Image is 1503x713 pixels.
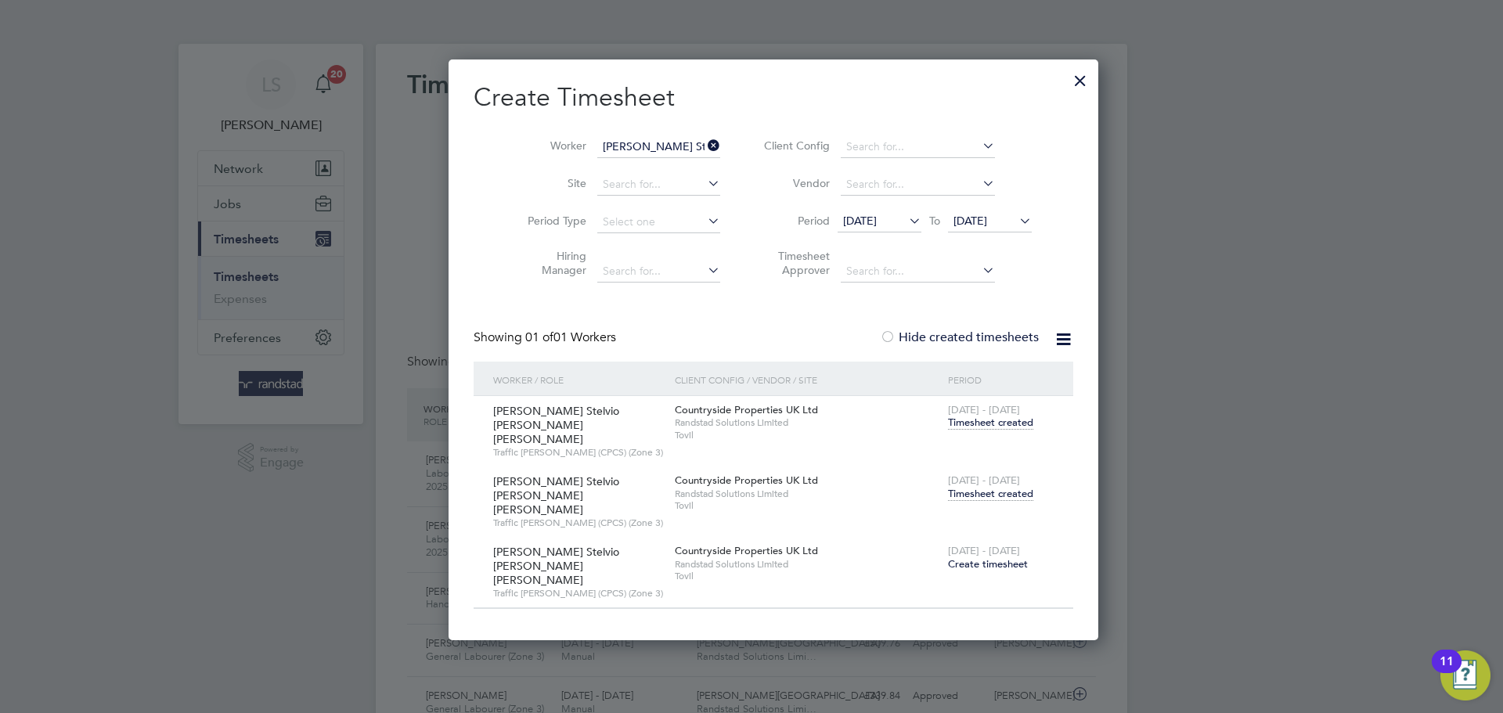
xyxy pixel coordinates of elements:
[953,214,987,228] span: [DATE]
[597,174,720,196] input: Search for...
[843,214,877,228] span: [DATE]
[759,249,830,277] label: Timesheet Approver
[948,474,1020,487] span: [DATE] - [DATE]
[474,329,619,346] div: Showing
[675,416,939,429] span: Randstad Solutions Limited
[671,362,943,398] div: Client Config / Vendor / Site
[944,362,1058,398] div: Period
[948,487,1033,501] span: Timesheet created
[493,587,663,600] span: Traffic [PERSON_NAME] (CPCS) (Zone 3)
[841,136,995,158] input: Search for...
[597,261,720,283] input: Search for...
[597,211,720,233] input: Select one
[948,557,1028,571] span: Create timesheet
[675,558,939,571] span: Randstad Solutions Limited
[493,517,663,529] span: Traffic [PERSON_NAME] (CPCS) (Zone 3)
[493,474,619,517] span: [PERSON_NAME] Stelvio [PERSON_NAME] [PERSON_NAME]
[516,139,586,153] label: Worker
[759,214,830,228] label: Period
[1440,661,1454,682] div: 11
[948,416,1033,430] span: Timesheet created
[525,329,553,345] span: 01 of
[880,329,1039,345] label: Hide created timesheets
[1440,650,1490,700] button: Open Resource Center, 11 new notifications
[597,136,720,158] input: Search for...
[516,249,586,277] label: Hiring Manager
[489,362,671,398] div: Worker / Role
[493,446,663,459] span: Traffic [PERSON_NAME] (CPCS) (Zone 3)
[525,329,616,345] span: 01 Workers
[841,174,995,196] input: Search for...
[675,429,939,441] span: Tovil
[925,211,945,231] span: To
[493,404,619,446] span: [PERSON_NAME] Stelvio [PERSON_NAME] [PERSON_NAME]
[948,544,1020,557] span: [DATE] - [DATE]
[493,545,619,587] span: [PERSON_NAME] Stelvio [PERSON_NAME] [PERSON_NAME]
[948,403,1020,416] span: [DATE] - [DATE]
[675,570,939,582] span: Tovil
[759,139,830,153] label: Client Config
[675,403,818,416] span: Countryside Properties UK Ltd
[675,488,939,500] span: Randstad Solutions Limited
[675,544,818,557] span: Countryside Properties UK Ltd
[675,474,818,487] span: Countryside Properties UK Ltd
[516,214,586,228] label: Period Type
[474,81,1073,114] h2: Create Timesheet
[841,261,995,283] input: Search for...
[516,176,586,190] label: Site
[675,499,939,512] span: Tovil
[759,176,830,190] label: Vendor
